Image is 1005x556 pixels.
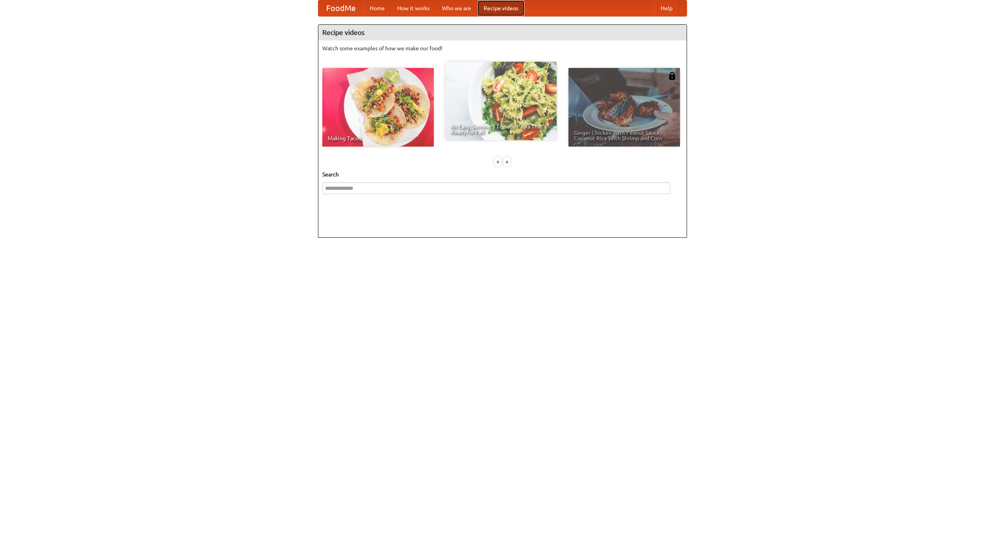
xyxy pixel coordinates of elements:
span: Making Tacos [328,136,428,141]
p: Watch some examples of how we make our food! [322,44,683,52]
a: Help [654,0,679,16]
a: FoodMe [318,0,364,16]
img: 483408.png [668,72,676,80]
a: Who we are [436,0,477,16]
h5: Search [322,171,683,178]
span: An Easy, Summery Tomato Pasta That's Ready for Fall [451,124,551,135]
a: Making Tacos [322,68,434,147]
div: « [494,157,501,167]
a: How it works [391,0,436,16]
h4: Recipe videos [318,25,687,40]
a: An Easy, Summery Tomato Pasta That's Ready for Fall [445,62,557,140]
div: » [504,157,511,167]
a: Home [364,0,391,16]
a: Recipe videos [477,0,524,16]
